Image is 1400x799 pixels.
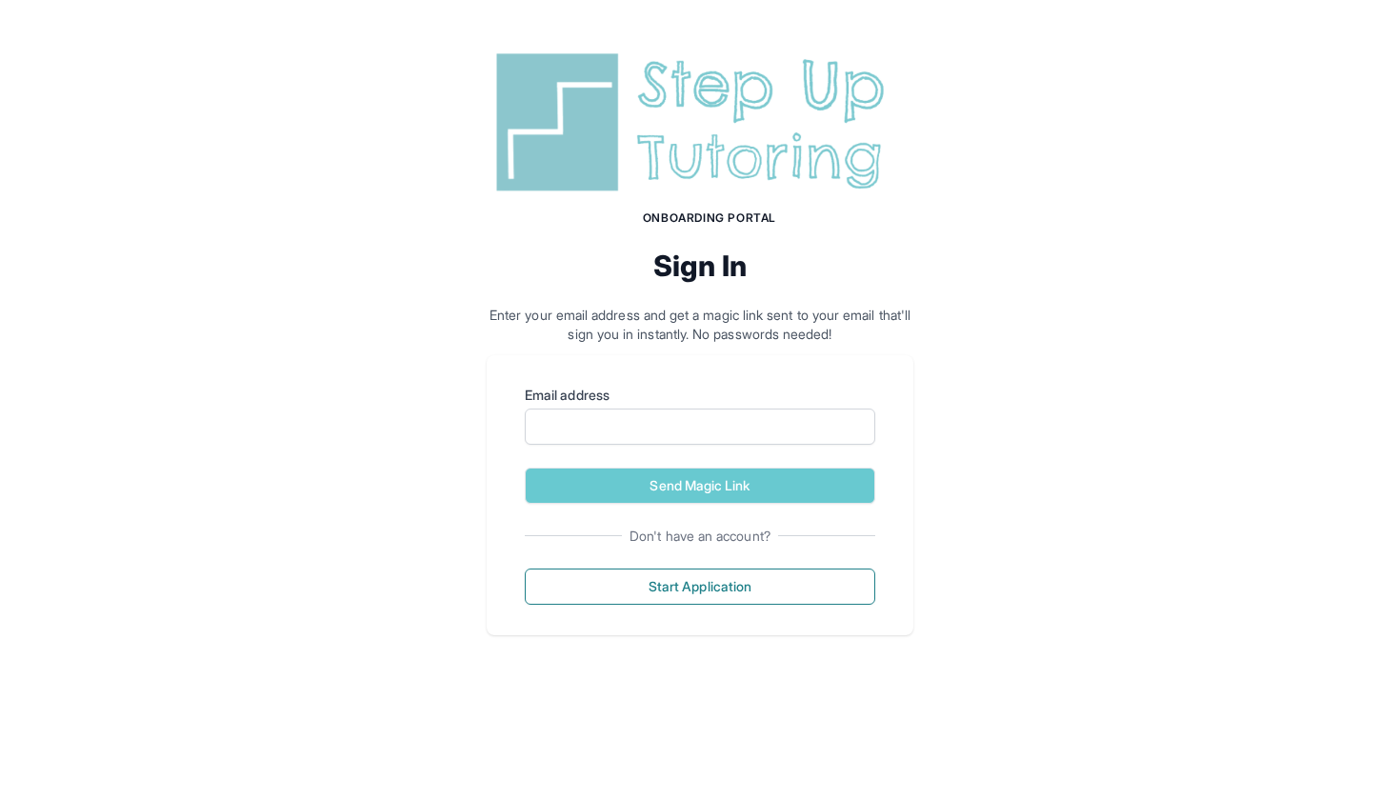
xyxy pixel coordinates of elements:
[525,569,875,605] button: Start Application
[525,386,875,405] label: Email address
[506,210,913,226] h1: Onboarding Portal
[487,46,913,199] img: Step Up Tutoring horizontal logo
[487,306,913,344] p: Enter your email address and get a magic link sent to your email that'll sign you in instantly. N...
[525,468,875,504] button: Send Magic Link
[622,527,778,546] span: Don't have an account?
[487,249,913,283] h2: Sign In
